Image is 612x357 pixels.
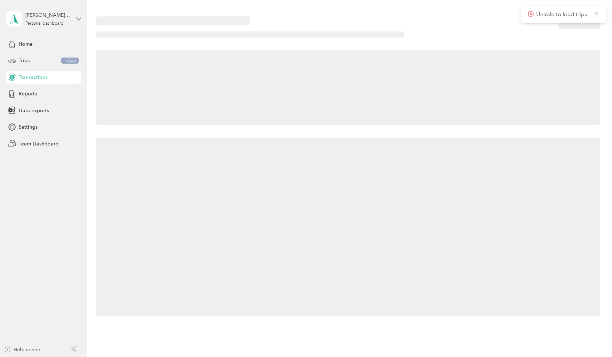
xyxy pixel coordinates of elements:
div: [PERSON_NAME][EMAIL_ADDRESS][DOMAIN_NAME] [25,11,70,19]
iframe: Everlance-gr Chat Button Frame [572,317,612,357]
button: Help center [4,346,40,353]
div: Personal dashboard [25,21,64,26]
span: Team Dashboard [19,140,59,148]
span: Transactions [19,74,48,81]
p: Unable to load trips [536,10,589,19]
span: 16523 [61,58,79,64]
span: Reports [19,90,37,98]
span: Home [19,40,33,48]
span: Trips [19,57,30,64]
span: Settings [19,123,38,131]
span: Data exports [19,107,49,114]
